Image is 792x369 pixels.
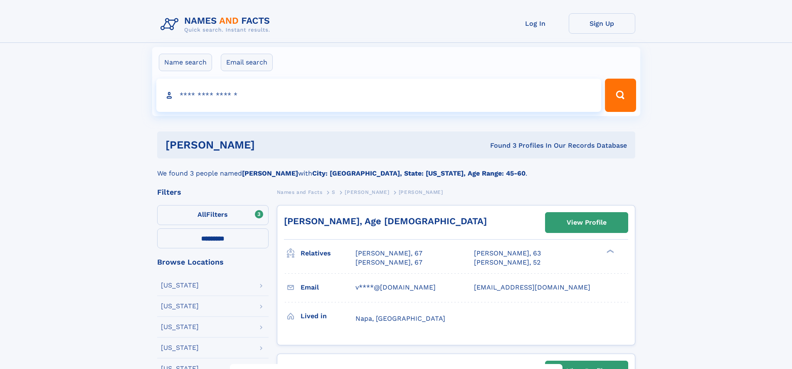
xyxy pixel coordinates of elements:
a: [PERSON_NAME] [345,187,389,197]
h3: Email [301,280,355,295]
div: Filters [157,188,269,196]
a: Names and Facts [277,187,323,197]
span: S [332,189,336,195]
div: [US_STATE] [161,344,199,351]
a: [PERSON_NAME], 67 [355,249,422,258]
div: [US_STATE] [161,324,199,330]
a: View Profile [545,213,628,233]
label: Name search [159,54,212,71]
h1: [PERSON_NAME] [165,140,373,150]
span: All [197,211,206,218]
button: Search Button [605,79,636,112]
a: S [332,187,336,197]
a: Log In [502,13,569,34]
span: [PERSON_NAME] [399,189,443,195]
div: Found 3 Profiles In Our Records Database [373,141,627,150]
div: We found 3 people named with . [157,158,635,178]
div: [US_STATE] [161,282,199,289]
a: Sign Up [569,13,635,34]
div: View Profile [567,213,607,232]
img: Logo Names and Facts [157,13,277,36]
b: [PERSON_NAME] [242,169,298,177]
span: Napa, [GEOGRAPHIC_DATA] [355,315,445,322]
a: [PERSON_NAME], 52 [474,258,540,267]
h3: Lived in [301,309,355,323]
label: Filters [157,205,269,225]
h3: Relatives [301,246,355,260]
div: Browse Locations [157,258,269,266]
div: ❯ [604,249,614,254]
b: City: [GEOGRAPHIC_DATA], State: [US_STATE], Age Range: 45-60 [312,169,526,177]
label: Email search [221,54,273,71]
a: [PERSON_NAME], Age [DEMOGRAPHIC_DATA] [284,216,487,226]
div: [US_STATE] [161,303,199,310]
span: [EMAIL_ADDRESS][DOMAIN_NAME] [474,283,590,291]
input: search input [156,79,602,112]
a: [PERSON_NAME], 67 [355,258,422,267]
a: [PERSON_NAME], 63 [474,249,541,258]
span: [PERSON_NAME] [345,189,389,195]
